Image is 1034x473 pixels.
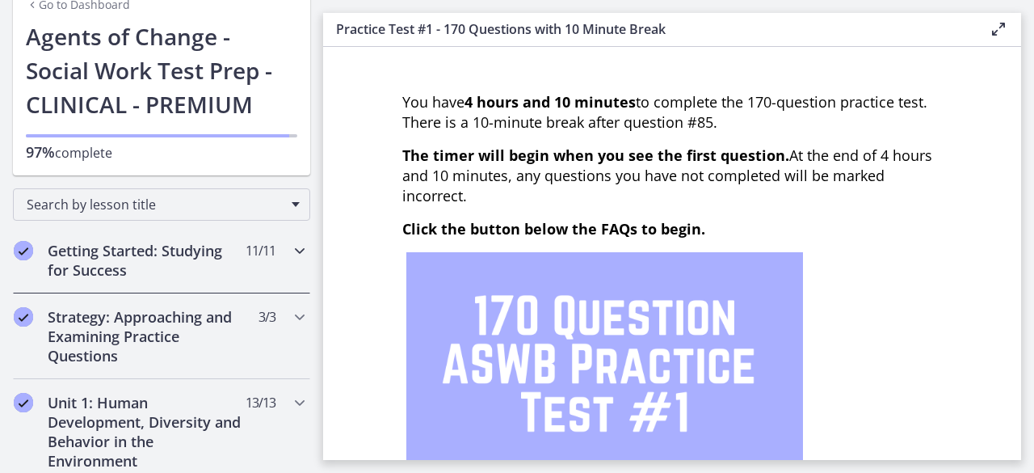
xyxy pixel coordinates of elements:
[258,307,275,327] span: 3 / 3
[402,92,927,132] span: You have to complete the 170-question practice test. There is a 10-minute break after question #85.
[336,19,963,39] h3: Practice Test #1 - 170 Questions with 10 Minute Break
[27,196,284,213] span: Search by lesson title
[48,307,245,365] h2: Strategy: Approaching and Examining Practice Questions
[26,19,297,121] h1: Agents of Change - Social Work Test Prep - CLINICAL - PREMIUM
[14,307,33,327] i: Completed
[464,92,636,112] strong: 4 hours and 10 minutes
[13,188,310,221] div: Search by lesson title
[26,142,55,162] span: 97%
[48,241,245,280] h2: Getting Started: Studying for Success
[402,219,705,239] span: Click the button below the FAQs to begin.
[14,393,33,412] i: Completed
[402,146,789,165] span: The timer will begin when you see the first question.
[246,393,275,412] span: 13 / 13
[26,142,297,163] p: complete
[14,241,33,260] i: Completed
[48,393,245,471] h2: Unit 1: Human Development, Diversity and Behavior in the Environment
[246,241,275,260] span: 11 / 11
[402,146,932,205] span: At the end of 4 hours and 10 minutes, any questions you have not completed will be marked incorrect.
